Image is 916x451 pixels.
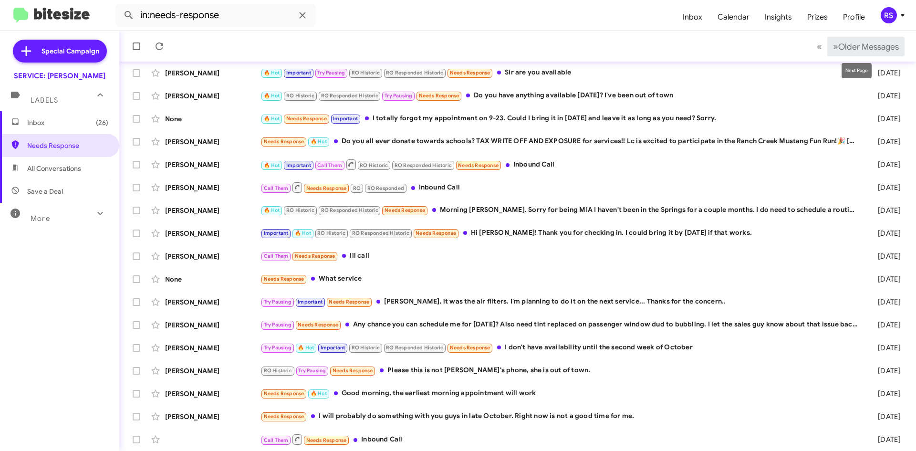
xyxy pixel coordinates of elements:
span: RO Historic [264,367,292,374]
span: Important [333,115,358,122]
span: 🔥 Hot [264,207,280,213]
span: Needs Response [286,115,327,122]
span: Call Them [317,162,342,168]
span: RO [353,185,361,191]
div: Any chance you can schedule me for [DATE]? Also need tint replaced on passenger window dud to bub... [260,319,863,330]
span: Try Pausing [264,299,291,305]
div: [DATE] [863,252,908,261]
div: [DATE] [863,114,908,124]
div: Hi [PERSON_NAME]! Thank you for checking in. I could bring it by [DATE] if that works. [260,228,863,239]
div: [PERSON_NAME], it was the air filters. I'm planning to do it on the next service... Thanks for th... [260,296,863,307]
span: 🔥 Hot [311,390,327,397]
span: RO Responded Historic [386,345,443,351]
span: RO Responded Historic [352,230,409,236]
span: 🔥 Hot [264,115,280,122]
div: [DATE] [863,206,908,215]
span: RO Responded Historic [386,70,443,76]
div: [PERSON_NAME] [165,206,260,215]
span: Needs Response [295,253,335,259]
div: [DATE] [863,366,908,376]
div: Inbound Call [260,158,863,170]
div: [PERSON_NAME] [165,297,260,307]
span: RO Historic [360,162,388,168]
div: [PERSON_NAME] [165,137,260,147]
nav: Page navigation example [812,37,905,56]
span: Important [286,70,311,76]
div: Do you have anything available [DATE]? I've been out of town [260,90,863,101]
div: [PERSON_NAME] [165,389,260,399]
span: RO Historic [317,230,345,236]
div: [DATE] [863,412,908,421]
div: [PERSON_NAME] [165,91,260,101]
span: Important [298,299,323,305]
span: Try Pausing [317,70,345,76]
span: Special Campaign [42,46,99,56]
span: All Conversations [27,164,81,173]
span: 🔥 Hot [311,138,327,145]
div: Please this is not [PERSON_NAME]'s phone, she is out of town. [260,365,863,376]
span: Needs Response [264,390,304,397]
div: [DATE] [863,297,908,307]
span: RO Historic [286,93,314,99]
span: Important [286,162,311,168]
div: Do you all ever donate towards schools? TAX WRITE OFF AND EXPOSURE for services!! Lc is excited t... [260,136,863,147]
button: RS [873,7,906,23]
a: Prizes [800,3,835,31]
div: Morning [PERSON_NAME]. Sorry for being MIA I haven't been in the Springs for a couple months. I d... [260,205,863,216]
span: 🔥 Hot [295,230,311,236]
span: Try Pausing [264,322,291,328]
span: Save a Deal [27,187,63,196]
span: Needs Response [264,413,304,420]
span: Try Pausing [298,367,326,374]
a: Calendar [710,3,757,31]
span: 🔥 Hot [264,162,280,168]
div: Good morning, the earliest morning appointment will work [260,388,863,399]
div: None [165,114,260,124]
div: [PERSON_NAME] [165,68,260,78]
div: [PERSON_NAME] [165,252,260,261]
div: [DATE] [863,389,908,399]
div: [DATE] [863,229,908,238]
div: Sir are you available [260,67,863,78]
span: Needs Response [416,230,456,236]
a: Special Campaign [13,40,107,63]
span: RO Responded Historic [321,207,378,213]
span: RO Responded Historic [321,93,378,99]
span: Needs Response [329,299,369,305]
span: 🔥 Hot [264,93,280,99]
span: Inbox [27,118,108,127]
span: Call Them [264,437,289,443]
div: [PERSON_NAME] [165,366,260,376]
span: Try Pausing [264,345,291,351]
div: [DATE] [863,183,908,192]
span: Try Pausing [385,93,412,99]
div: Inbound Call [260,181,863,193]
span: Call Them [264,185,289,191]
a: Insights [757,3,800,31]
div: [DATE] [863,160,908,169]
span: RO Historic [286,207,314,213]
button: Previous [811,37,828,56]
span: Needs Response [264,276,304,282]
span: 🔥 Hot [298,345,314,351]
span: Needs Response [306,185,347,191]
div: SERVICE: [PERSON_NAME] [14,71,105,81]
div: Next Page [842,63,872,78]
span: RO Responded Historic [395,162,452,168]
div: [DATE] [863,68,908,78]
button: Next [827,37,905,56]
div: [DATE] [863,137,908,147]
span: Inbox [675,3,710,31]
div: None [165,274,260,284]
div: [PERSON_NAME] [165,183,260,192]
div: [DATE] [863,320,908,330]
div: [DATE] [863,435,908,444]
div: [PERSON_NAME] [165,160,260,169]
input: Search [115,4,316,27]
a: Profile [835,3,873,31]
span: Needs Response [458,162,499,168]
